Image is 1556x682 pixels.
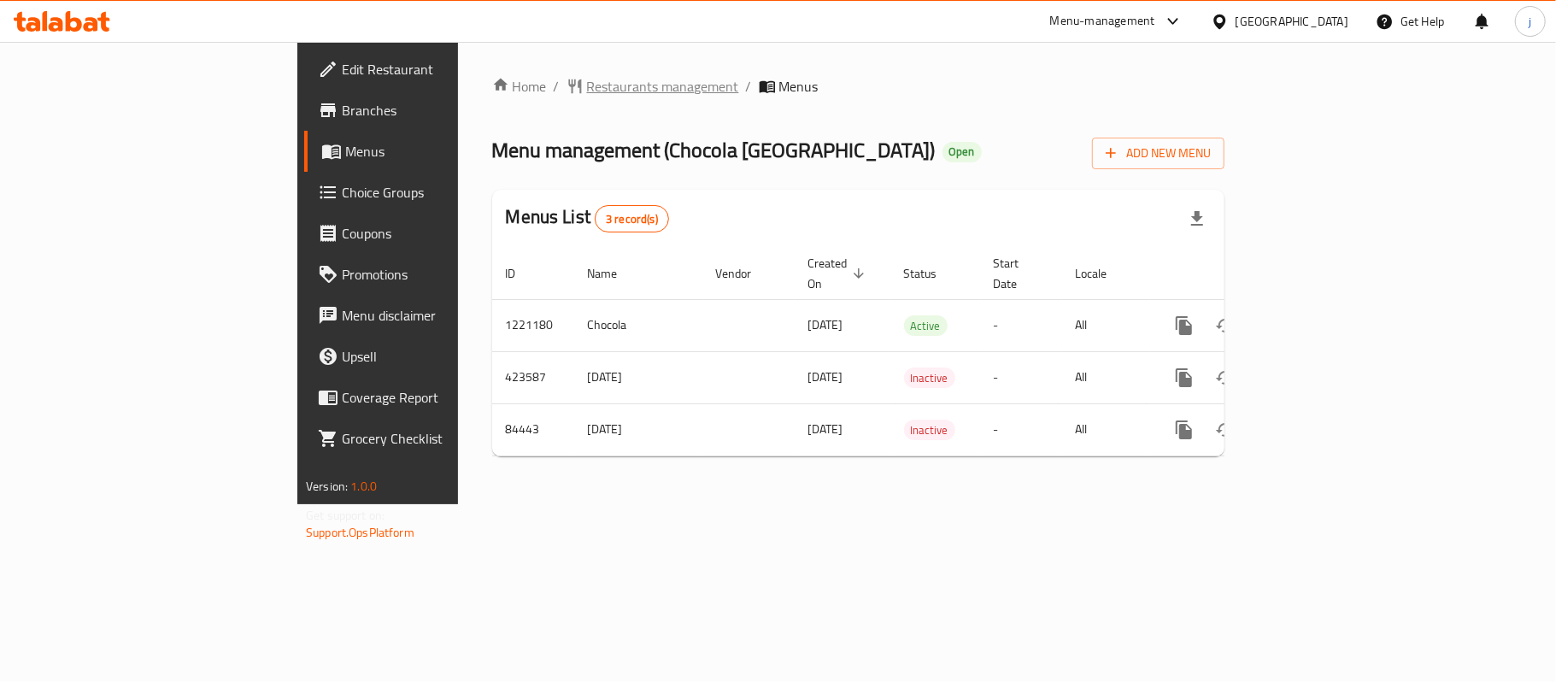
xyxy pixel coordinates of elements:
[942,144,982,159] span: Open
[779,76,819,97] span: Menus
[342,428,543,449] span: Grocery Checklist
[492,76,1224,97] nav: breadcrumb
[304,295,557,336] a: Menu disclaimer
[304,254,557,295] a: Promotions
[904,263,960,284] span: Status
[1150,248,1342,300] th: Actions
[588,263,640,284] span: Name
[306,475,348,497] span: Version:
[1062,299,1150,351] td: All
[304,49,557,90] a: Edit Restaurant
[304,418,557,459] a: Grocery Checklist
[342,100,543,121] span: Branches
[1164,357,1205,398] button: more
[306,521,414,544] a: Support.OpsPlatform
[574,351,702,403] td: [DATE]
[306,504,385,526] span: Get support on:
[1236,12,1348,31] div: [GEOGRAPHIC_DATA]
[574,299,702,351] td: Chocola
[1205,305,1246,346] button: Change Status
[904,420,955,440] div: Inactive
[574,403,702,456] td: [DATE]
[342,264,543,285] span: Promotions
[345,141,543,162] span: Menus
[716,263,774,284] span: Vendor
[506,204,669,232] h2: Menus List
[904,368,955,388] span: Inactive
[1062,403,1150,456] td: All
[587,76,739,97] span: Restaurants management
[304,213,557,254] a: Coupons
[1205,409,1246,450] button: Change Status
[1062,351,1150,403] td: All
[304,90,557,131] a: Branches
[506,263,538,284] span: ID
[595,205,669,232] div: Total records count
[304,377,557,418] a: Coverage Report
[808,366,843,388] span: [DATE]
[1106,143,1211,164] span: Add New Menu
[994,253,1042,294] span: Start Date
[492,248,1342,456] table: enhanced table
[342,59,543,79] span: Edit Restaurant
[342,182,543,203] span: Choice Groups
[1177,198,1218,239] div: Export file
[304,172,557,213] a: Choice Groups
[596,211,668,227] span: 3 record(s)
[1050,11,1155,32] div: Menu-management
[342,346,543,367] span: Upsell
[904,315,948,336] div: Active
[942,142,982,162] div: Open
[980,351,1062,403] td: -
[350,475,377,497] span: 1.0.0
[1076,263,1130,284] span: Locale
[1092,138,1224,169] button: Add New Menu
[342,223,543,244] span: Coupons
[980,299,1062,351] td: -
[1164,305,1205,346] button: more
[904,316,948,336] span: Active
[342,305,543,326] span: Menu disclaimer
[808,418,843,440] span: [DATE]
[567,76,739,97] a: Restaurants management
[904,420,955,440] span: Inactive
[342,387,543,408] span: Coverage Report
[746,76,752,97] li: /
[304,336,557,377] a: Upsell
[808,314,843,336] span: [DATE]
[492,131,936,169] span: Menu management ( Chocola [GEOGRAPHIC_DATA] )
[304,131,557,172] a: Menus
[1529,12,1531,31] span: j
[1164,409,1205,450] button: more
[904,367,955,388] div: Inactive
[980,403,1062,456] td: -
[808,253,870,294] span: Created On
